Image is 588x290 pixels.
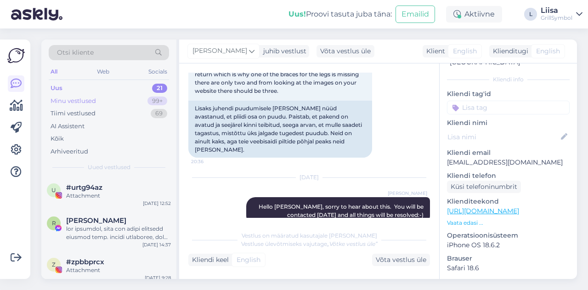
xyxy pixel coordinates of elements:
[143,200,171,207] div: [DATE] 12:52
[237,255,260,265] span: English
[88,163,130,171] span: Uued vestlused
[142,241,171,248] div: [DATE] 14:37
[447,148,570,158] p: Kliendi email
[447,171,570,181] p: Kliendi telefon
[447,219,570,227] p: Vaata edasi ...
[66,258,104,266] span: #zpbbprcx
[51,122,85,131] div: AI Assistent
[447,240,570,250] p: iPhone OS 18.6.2
[188,255,229,265] div: Kliendi keel
[447,181,521,193] div: Küsi telefoninumbrit
[66,192,171,200] div: Attachment
[51,97,96,106] div: Minu vestlused
[57,48,94,57] span: Otsi kliente
[536,46,560,56] span: English
[51,109,96,118] div: Tiimi vestlused
[52,220,56,227] span: R
[260,46,306,56] div: juhib vestlust
[447,89,570,99] p: Kliendi tag'id
[453,46,477,56] span: English
[388,190,427,197] span: [PERSON_NAME]
[188,101,372,158] div: Lisaks juhendi puudumisele [PERSON_NAME] nüüd avastanud, et pliidi osa on puudu. Paistab, et pake...
[51,147,88,156] div: Arhiveeritud
[288,10,306,18] b: Uus!
[541,14,572,22] div: GrillSymbol
[447,75,570,84] div: Kliendi info
[447,254,570,263] p: Brauser
[241,240,378,247] span: Vestluse ülevõtmiseks vajutage
[152,84,167,93] div: 21
[242,232,377,239] span: Vestlus on määratud kasutajale [PERSON_NAME]
[396,6,435,23] button: Emailid
[66,225,171,241] div: lor ipsumdol, sita con adipi elitsedd eiusmod temp. incidi utlaboree, dol magnaa enima minim veni...
[524,8,537,21] div: L
[423,46,445,56] div: Klient
[288,9,392,20] div: Proovi tasuta juba täna:
[66,183,102,192] span: #urtg94az
[541,7,582,22] a: LiisaGrillSymbol
[51,84,62,93] div: Uus
[489,46,528,56] div: Klienditugi
[145,274,171,281] div: [DATE] 9:28
[49,66,59,78] div: All
[447,101,570,114] input: Lisa tag
[51,134,64,143] div: Kõik
[541,7,572,14] div: Liisa
[188,173,430,182] div: [DATE]
[447,263,570,273] p: Safari 18.6
[447,197,570,206] p: Klienditeekond
[66,266,171,274] div: Attachment
[7,47,25,64] img: Askly Logo
[151,109,167,118] div: 69
[192,46,247,56] span: [PERSON_NAME]
[446,6,502,23] div: Aktiivne
[52,261,56,268] span: z
[191,158,226,165] span: 20:36
[447,132,559,142] input: Lisa nimi
[147,66,169,78] div: Socials
[66,216,126,225] span: Robert Szulc
[95,66,111,78] div: Web
[447,118,570,128] p: Kliendi nimi
[327,240,378,247] i: „Võtke vestlus üle”
[447,158,570,167] p: [EMAIL_ADDRESS][DOMAIN_NAME]
[147,97,167,106] div: 99+
[259,203,425,218] span: Hello [PERSON_NAME], sorry to hear about this. You will be contacted [DATE] and all things will b...
[372,254,430,266] div: Võta vestlus üle
[317,45,374,57] div: Võta vestlus üle
[447,231,570,240] p: Operatsioonisüsteem
[447,207,519,215] a: [URL][DOMAIN_NAME]
[51,187,56,193] span: u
